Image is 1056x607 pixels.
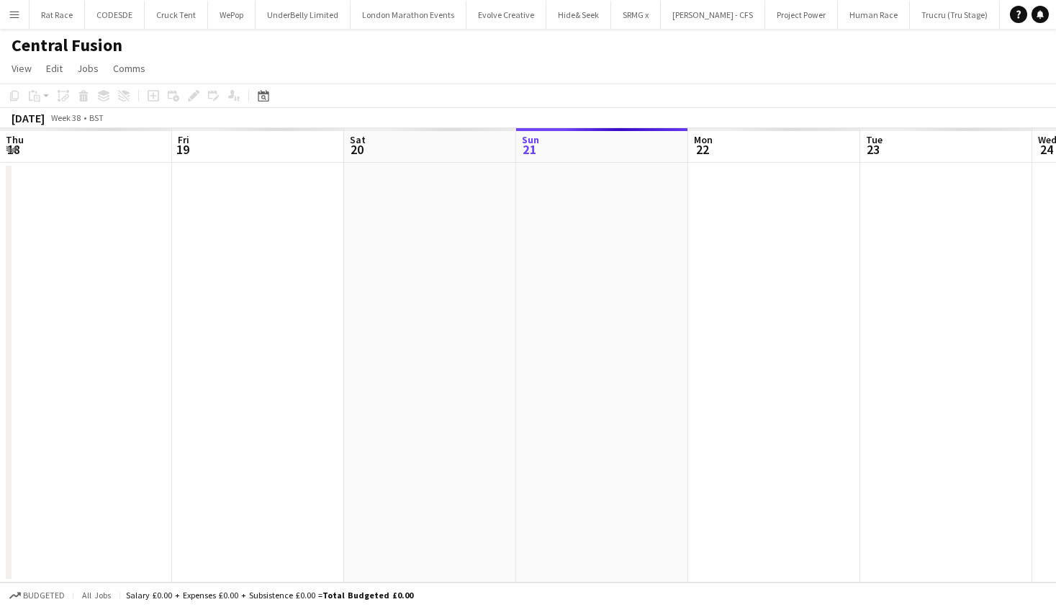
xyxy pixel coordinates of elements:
[23,590,65,601] span: Budgeted
[546,1,611,29] button: Hide& Seek
[522,133,539,146] span: Sun
[12,62,32,75] span: View
[661,1,765,29] button: [PERSON_NAME] - CFS
[126,590,413,601] div: Salary £0.00 + Expenses £0.00 + Subsistence £0.00 =
[85,1,145,29] button: CODESDE
[694,133,713,146] span: Mon
[46,62,63,75] span: Edit
[12,111,45,125] div: [DATE]
[89,112,104,123] div: BST
[6,133,24,146] span: Thu
[30,1,85,29] button: Rat Race
[145,1,208,29] button: Cruck Tent
[350,133,366,146] span: Sat
[520,141,539,158] span: 21
[256,1,351,29] button: UnderBelly Limited
[348,141,366,158] span: 20
[866,133,883,146] span: Tue
[322,590,413,601] span: Total Budgeted £0.00
[765,1,838,29] button: Project Power
[113,62,145,75] span: Comms
[692,141,713,158] span: 22
[838,1,910,29] button: Human Race
[864,141,883,158] span: 23
[7,588,67,603] button: Budgeted
[71,59,104,78] a: Jobs
[208,1,256,29] button: WePop
[40,59,68,78] a: Edit
[107,59,151,78] a: Comms
[176,141,189,158] span: 19
[611,1,661,29] button: SRMG x
[4,141,24,158] span: 18
[12,35,122,56] h1: Central Fusion
[77,62,99,75] span: Jobs
[48,112,84,123] span: Week 38
[79,590,114,601] span: All jobs
[178,133,189,146] span: Fri
[351,1,466,29] button: London Marathon Events
[6,59,37,78] a: View
[466,1,546,29] button: Evolve Creative
[910,1,1000,29] button: Trucru (Tru Stage)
